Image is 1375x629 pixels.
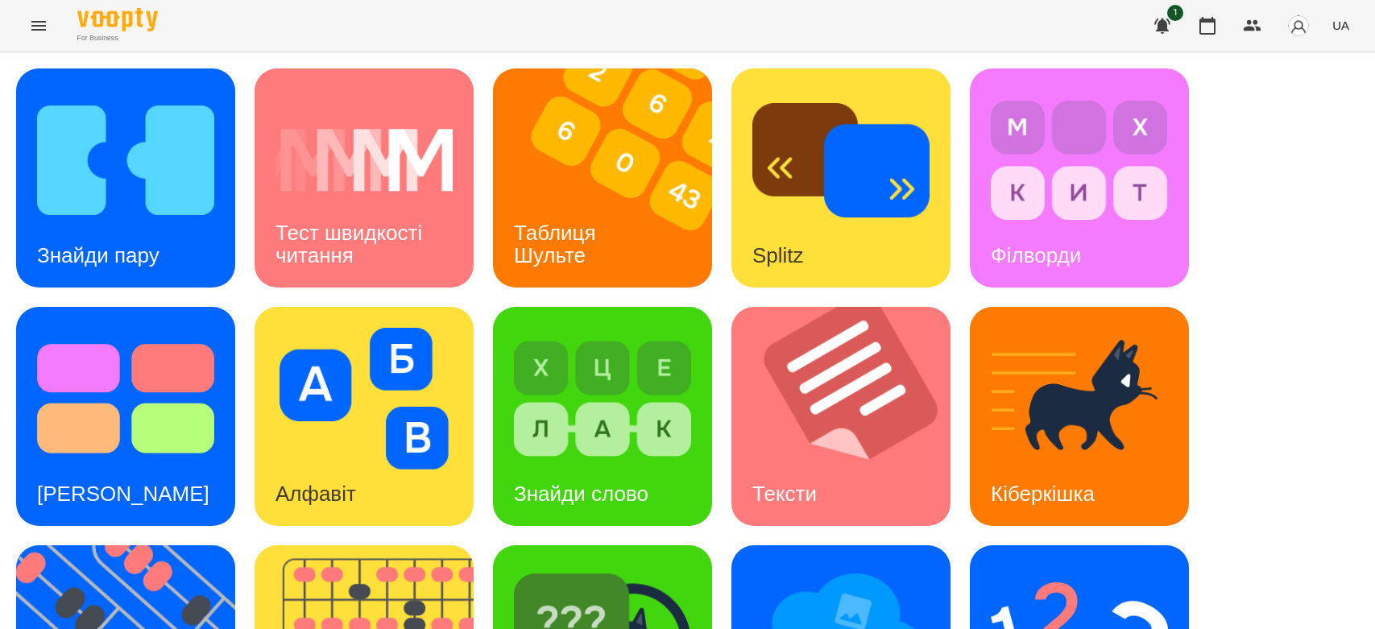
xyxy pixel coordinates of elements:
h3: Splitz [752,243,804,267]
img: Voopty Logo [77,8,158,31]
span: UA [1332,17,1349,34]
button: UA [1326,10,1356,40]
span: 1 [1167,5,1183,21]
img: avatar_s.png [1287,14,1310,37]
h3: [PERSON_NAME] [37,482,209,506]
a: Тест Струпа[PERSON_NAME] [16,307,235,526]
img: Тест Струпа [37,328,214,470]
a: SplitzSplitz [731,68,950,288]
h3: Таблиця Шульте [514,221,602,267]
button: Menu [19,6,58,45]
a: ФілвордиФілворди [970,68,1189,288]
a: Знайди словоЗнайди слово [493,307,712,526]
h3: Філворди [991,243,1081,267]
a: Знайди паруЗнайди пару [16,68,235,288]
a: ТекстиТексти [731,307,950,526]
h3: Кіберкішка [991,482,1095,506]
a: Тест швидкості читанняТест швидкості читання [255,68,474,288]
img: Знайди слово [514,328,691,470]
img: Алфавіт [275,328,453,470]
img: Кіберкішка [991,328,1168,470]
img: Splitz [752,89,930,231]
a: АлфавітАлфавіт [255,307,474,526]
img: Тексти [731,307,971,526]
h3: Знайди слово [514,482,648,506]
a: КіберкішкаКіберкішка [970,307,1189,526]
a: Таблиця ШультеТаблиця Шульте [493,68,712,288]
h3: Тексти [752,482,817,506]
img: Знайди пару [37,89,214,231]
img: Таблиця Шульте [493,68,732,288]
h3: Алфавіт [275,482,356,506]
span: For Business [77,33,158,43]
h3: Тест швидкості читання [275,221,428,267]
img: Філворди [991,89,1168,231]
h3: Знайди пару [37,243,159,267]
img: Тест швидкості читання [275,89,453,231]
